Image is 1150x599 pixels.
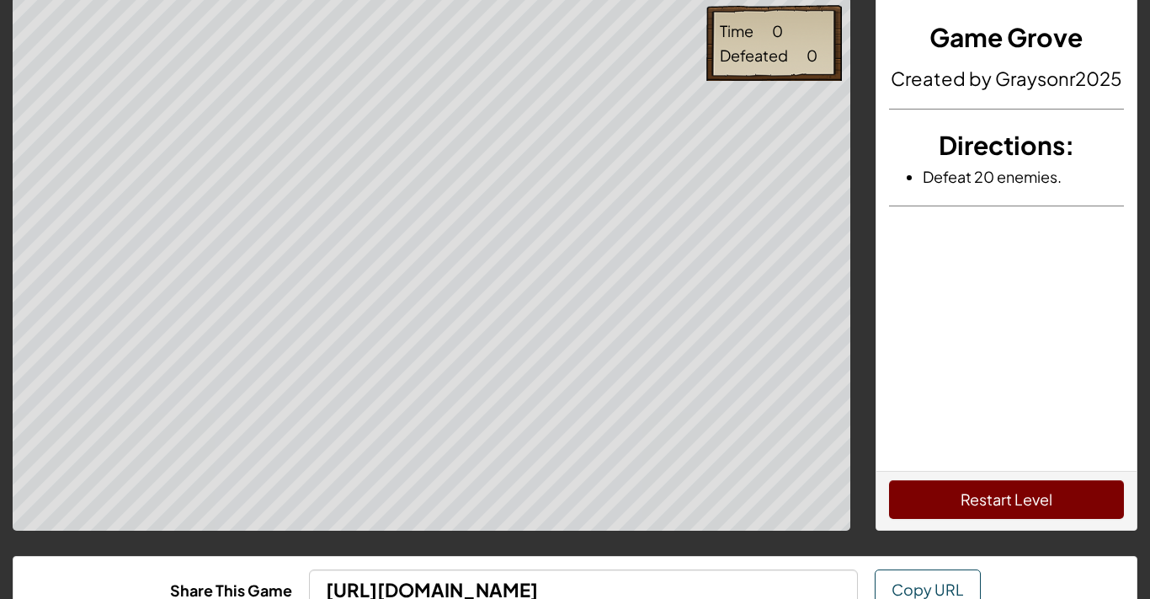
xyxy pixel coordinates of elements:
button: Restart Level [889,480,1125,519]
div: 0 [807,43,817,67]
span: Copy URL [892,580,964,599]
h3: Game Grove [889,19,1125,56]
li: Defeat 20 enemies. [923,164,1125,189]
span: Directions [939,129,1065,161]
div: Time [720,19,753,43]
h3: : [889,126,1125,164]
div: 0 [772,19,783,43]
h4: Created by Graysonr2025 [889,65,1125,92]
div: Defeated [720,43,788,67]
